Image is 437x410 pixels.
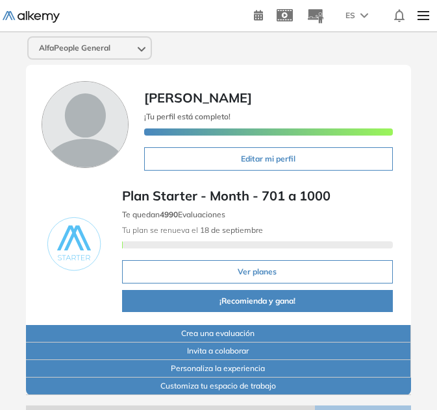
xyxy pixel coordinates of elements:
b: 4990 [160,210,178,219]
span: ¡Tu perfil está completo! [144,112,231,121]
button: Personaliza la experiencia [26,360,410,378]
img: Menu [412,3,434,29]
span: Te quedan Evaluaciones [122,210,225,219]
b: 18 de septiembre [198,225,263,235]
button: Editar mi perfil [144,147,392,171]
img: Foto de perfil [42,81,129,168]
button: Ver planes [122,260,392,283]
img: arrow [360,13,368,18]
span: Plan Starter - Month - 701 a 1000 [122,186,392,206]
button: ¡Recomienda y gana! [122,290,392,312]
span: AlfaPeople General [39,43,110,53]
img: Logo [3,11,60,23]
button: Crea una evaluación [26,325,410,343]
span: Tu plan se renueva el [122,225,263,235]
span: [PERSON_NAME] [144,90,252,106]
button: Invita a colaborar [26,343,410,360]
button: Customiza tu espacio de trabajo [26,378,410,395]
span: ES [345,10,355,21]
